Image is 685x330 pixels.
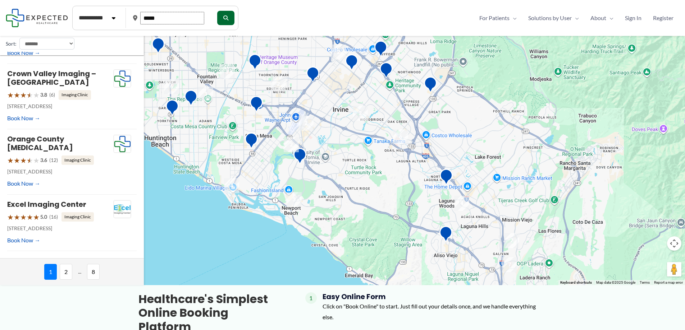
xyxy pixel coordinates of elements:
[619,13,647,23] a: Sign In
[14,154,20,167] span: ★
[653,13,673,23] span: Register
[49,155,58,165] span: (12)
[20,210,27,224] span: ★
[164,79,179,94] div: 6
[380,62,393,80] div: West Coast Radiology Irvine X-Ray
[7,178,40,189] a: Book Now
[323,292,547,301] h4: Easy Online Form
[572,13,579,23] span: Menu Toggle
[27,88,33,102] span: ★
[393,129,408,144] div: 6
[219,64,234,79] div: 3
[510,13,517,23] span: Menu Toggle
[667,262,681,276] button: Drag Pegman onto the map to open Street View
[114,70,131,88] img: Expected Healthcare Logo
[60,264,72,280] span: 2
[306,66,319,85] div: Luna Ultrasound 4D/HD | Early Gender 6 week Blood Work
[7,210,14,224] span: ★
[7,224,113,233] p: [STREET_ADDRESS]
[625,13,641,23] span: Sign In
[7,134,73,153] a: Orange County [MEDICAL_DATA]
[7,102,113,111] p: [STREET_ADDRESS]
[20,88,27,102] span: ★
[7,69,96,87] a: Crown Valley Imaging – [GEOGRAPHIC_DATA]
[184,90,197,108] div: Beverly Imaging HB
[114,200,131,218] img: Excel Imaging Center
[87,264,100,280] span: 8
[323,301,547,322] p: Click on "Book Online" to start. Just fill out your details once, and we handle everything else.
[61,155,94,165] span: Imaging Clinic
[14,210,20,224] span: ★
[596,280,635,284] span: Map data ©2025 Google
[331,45,346,60] div: 2
[27,154,33,167] span: ★
[504,233,519,248] div: 2
[40,212,47,222] span: 5.0
[7,235,40,246] a: Book Now
[7,167,113,176] p: [STREET_ADDRESS]
[454,196,469,211] div: 4
[59,90,91,99] span: Imaging Clinic
[33,88,40,102] span: ★
[49,90,55,99] span: (6)
[7,113,40,124] a: Book Now
[647,13,679,23] a: Register
[27,210,33,224] span: ★
[374,41,387,59] div: Providence Rezolut Imaging | Shin Imaging | Irvine
[287,192,302,207] div: 3
[284,137,299,152] div: 2
[248,54,261,72] div: New Hope Imaging Services
[61,212,94,222] span: Imaging Clinic
[114,135,131,153] img: Expected Healthcare Logo
[152,37,165,56] div: United Medical Imaging of Huntington Beach
[560,280,592,285] button: Keyboard shortcuts
[20,154,27,167] span: ★
[33,210,40,224] span: ★
[245,133,258,151] div: College Hospital Costa Mesa
[440,169,453,187] div: Quality Medical Imaging of Ca
[7,199,86,209] a: Excel Imaging Center
[14,88,20,102] span: ★
[474,13,522,23] a: For PatientsMenu Toggle
[49,212,58,222] span: (16)
[439,226,452,244] div: Hoag Imaging &#8211; Hoag Health Center Aliso Viejo
[305,292,317,304] span: 1
[640,280,650,284] a: Terms (opens in new tab)
[224,178,239,193] div: 4
[40,155,47,165] span: 3.6
[585,13,619,23] a: AboutMenu Toggle
[6,9,68,27] img: Expected Healthcare Logo - side, dark font, small
[502,257,517,272] div: 7
[6,39,17,48] label: Sort:
[166,99,179,118] div: Hoag Radiology &#038; Imaging Services &#8211; Huntington Beach
[7,154,14,167] span: ★
[198,87,213,102] div: 3
[75,264,84,280] span: ...
[298,116,314,131] div: 2
[654,280,683,284] a: Report a map error
[522,13,585,23] a: Solutions by UserMenu Toggle
[479,13,510,23] span: For Patients
[353,106,368,121] div: 2
[271,76,286,92] div: 2
[590,13,606,23] span: About
[7,88,14,102] span: ★
[345,54,358,73] div: Tustin Imaging Center
[250,96,263,114] div: Hoag Imaging &#8211; Hoag Health Center Costa Mesa
[528,13,572,23] span: Solutions by User
[667,236,681,251] button: Map camera controls
[293,148,306,166] div: Scan-A-Lot Imaging
[424,76,437,95] div: Hoag Imaging &#8211; Hoag Health Center Irvine &#8211; Woodbury
[33,154,40,167] span: ★
[44,264,57,280] span: 1
[606,13,613,23] span: Menu Toggle
[40,90,47,99] span: 3.8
